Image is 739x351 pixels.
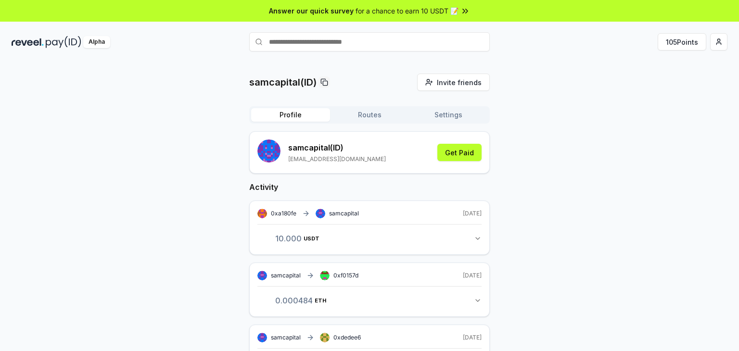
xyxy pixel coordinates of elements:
[271,210,296,217] span: 0xa180fe
[251,108,330,122] button: Profile
[83,36,110,48] div: Alpha
[333,334,361,341] span: 0xdedee6
[356,6,459,16] span: for a chance to earn 10 USDT 📝
[271,272,301,279] span: samcapital
[330,108,409,122] button: Routes
[463,272,482,279] span: [DATE]
[409,108,488,122] button: Settings
[288,142,386,153] p: samcapital (ID)
[249,75,317,89] p: samcapital(ID)
[463,210,482,217] span: [DATE]
[257,230,482,247] button: 10.000USDT
[46,36,81,48] img: pay_id
[304,236,319,241] span: USDT
[269,6,354,16] span: Answer our quick survey
[333,272,358,279] span: 0xf0157d
[257,292,482,309] button: 0.000484ETH
[288,155,386,163] p: [EMAIL_ADDRESS][DOMAIN_NAME]
[658,33,706,50] button: 105Points
[417,74,490,91] button: Invite friends
[437,144,482,161] button: Get Paid
[271,334,301,341] span: samcapital
[329,210,359,217] span: samcapital
[437,77,482,88] span: Invite friends
[12,36,44,48] img: reveel_dark
[249,181,490,193] h2: Activity
[463,334,482,341] span: [DATE]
